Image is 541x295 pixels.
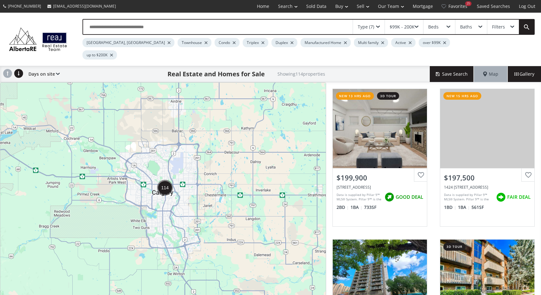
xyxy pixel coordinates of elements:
[243,38,268,47] div: Triplex
[364,204,376,210] span: 733 SF
[271,38,297,47] div: Duplex
[337,173,423,183] div: $199,900
[6,26,70,53] img: Logo
[337,204,349,210] span: 2 BD
[157,180,173,196] div: 114
[82,50,117,60] div: up to $200K
[419,38,450,47] div: over $99K
[458,204,470,210] span: 1 BA
[495,191,507,204] img: rating icon
[337,192,381,202] div: Data is supplied by Pillar 9™ MLS® System. Pillar 9™ is the owner of the copyright in its MLS® Sy...
[460,25,472,29] div: Baths
[350,204,362,210] span: 1 BA
[474,66,508,82] div: Map
[53,3,116,9] span: [EMAIL_ADDRESS][DOMAIN_NAME]
[492,25,505,29] div: Filters
[8,3,41,9] span: [PHONE_NUMBER]
[428,25,439,29] div: Beds
[178,38,211,47] div: Townhouse
[326,82,434,233] a: new 13 hrs ago3d tour$199,900[STREET_ADDRESS]Data is supplied by Pillar 9™ MLS® System. Pillar 9™...
[82,38,174,47] div: [GEOGRAPHIC_DATA], [GEOGRAPHIC_DATA]
[508,66,541,82] div: Gallery
[390,25,415,29] div: $99K - 200K
[434,82,541,233] a: new 15 hrs ago$197,5001424 [STREET_ADDRESS]Data is supplied by Pillar 9™ MLS® System. Pillar 9™ i...
[391,38,416,47] div: Active
[444,192,493,202] div: Data is supplied by Pillar 9™ MLS® System. Pillar 9™ is the owner of the copyright in its MLS® Sy...
[507,194,531,200] span: FAIR DEAL
[301,38,351,47] div: Manufactured Home
[44,0,119,12] a: [EMAIL_ADDRESS][DOMAIN_NAME]
[444,173,531,183] div: $197,500
[215,38,240,47] div: Condo
[430,66,474,82] button: Save Search
[396,194,423,200] span: GOOD DEAL
[167,70,265,78] h1: Real Estate and Homes for Sale
[483,71,498,77] span: Map
[337,185,423,190] div: 2104 17 Street SW #2, Calgary, AB T2T 4M4
[25,66,60,82] div: Days on site
[358,25,374,29] div: Type (7)
[383,191,396,204] img: rating icon
[444,204,456,210] span: 1 BD
[354,38,388,47] div: Multi family
[514,71,534,77] span: Gallery
[471,204,484,210] span: 561 SF
[444,185,531,190] div: 1424 22 Avenue SW #104, Calgary, AB T2T 0R5
[277,72,325,76] h2: Showing 114 properties
[465,1,471,6] div: 25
